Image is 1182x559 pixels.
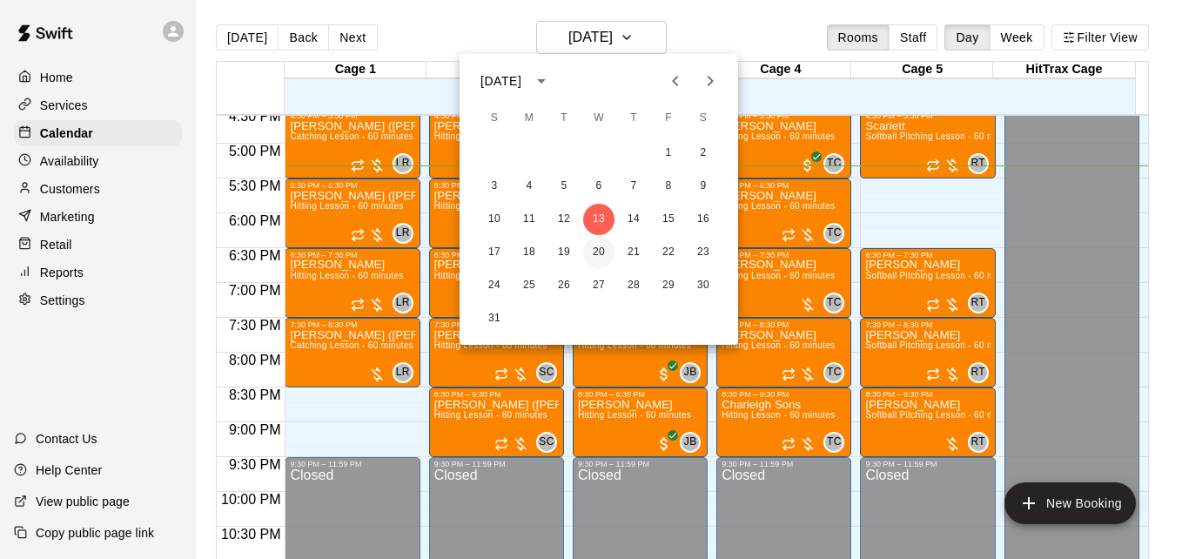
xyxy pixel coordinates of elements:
button: 4 [514,171,545,202]
button: 11 [514,204,545,235]
button: 24 [479,270,510,301]
button: 19 [548,237,580,268]
span: Saturday [688,101,719,136]
span: Monday [514,101,545,136]
button: 2 [688,138,719,169]
button: 17 [479,237,510,268]
button: 22 [653,237,684,268]
button: 25 [514,270,545,301]
button: 7 [618,171,649,202]
div: [DATE] [480,72,521,91]
button: 15 [653,204,684,235]
button: 12 [548,204,580,235]
button: 27 [583,270,615,301]
button: 21 [618,237,649,268]
button: 1 [653,138,684,169]
button: Next month [693,64,728,98]
button: 31 [479,303,510,334]
span: Thursday [618,101,649,136]
button: 10 [479,204,510,235]
button: 28 [618,270,649,301]
button: 20 [583,237,615,268]
button: 29 [653,270,684,301]
button: 9 [688,171,719,202]
span: Sunday [479,101,510,136]
button: 30 [688,270,719,301]
button: 13 [583,204,615,235]
button: 16 [688,204,719,235]
button: 8 [653,171,684,202]
button: 23 [688,237,719,268]
button: 6 [583,171,615,202]
span: Tuesday [548,101,580,136]
span: Wednesday [583,101,615,136]
span: Friday [653,101,684,136]
button: Previous month [658,64,693,98]
button: 18 [514,237,545,268]
button: 14 [618,204,649,235]
button: 26 [548,270,580,301]
button: 5 [548,171,580,202]
button: 3 [479,171,510,202]
button: calendar view is open, switch to year view [527,66,556,96]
